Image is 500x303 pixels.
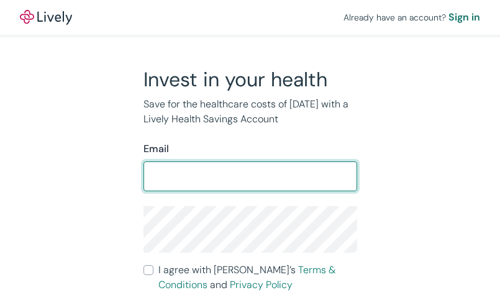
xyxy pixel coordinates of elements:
label: Email [143,142,169,156]
p: Save for the healthcare costs of [DATE] with a Lively Health Savings Account [143,97,357,127]
a: Privacy Policy [230,278,293,291]
h2: Invest in your health [143,67,357,92]
a: Sign in [448,10,480,25]
img: Lively [20,10,72,25]
div: Already have an account? [343,10,480,25]
a: LivelyLively [20,10,72,25]
span: I agree with [PERSON_NAME]’s and [158,263,357,292]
